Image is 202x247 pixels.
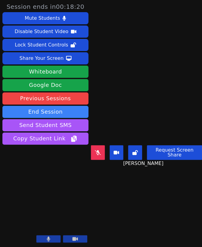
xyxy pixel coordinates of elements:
button: Whiteboard [2,66,88,78]
span: Session ends in [7,2,84,11]
span: [PERSON_NAME] [123,160,165,167]
button: Share Your Screen [2,52,88,64]
span: Copy Student Link [13,134,78,143]
a: Previous Sessions [2,92,88,105]
time: 00:18:20 [56,3,84,10]
button: Request Screen Share [147,145,202,160]
a: Google Doc [2,79,88,91]
button: Send Student SMS [2,119,88,131]
button: Lock Student Controls [2,39,88,51]
div: Lock Student Controls [15,40,68,50]
button: End Session [2,106,88,118]
div: Share Your Screen [19,53,64,63]
button: Disable Student Video [2,26,88,38]
button: Mute Students [2,12,88,24]
div: Disable Student Video [15,27,68,36]
div: Mute Students [25,13,60,23]
button: Copy Student Link [2,132,88,145]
